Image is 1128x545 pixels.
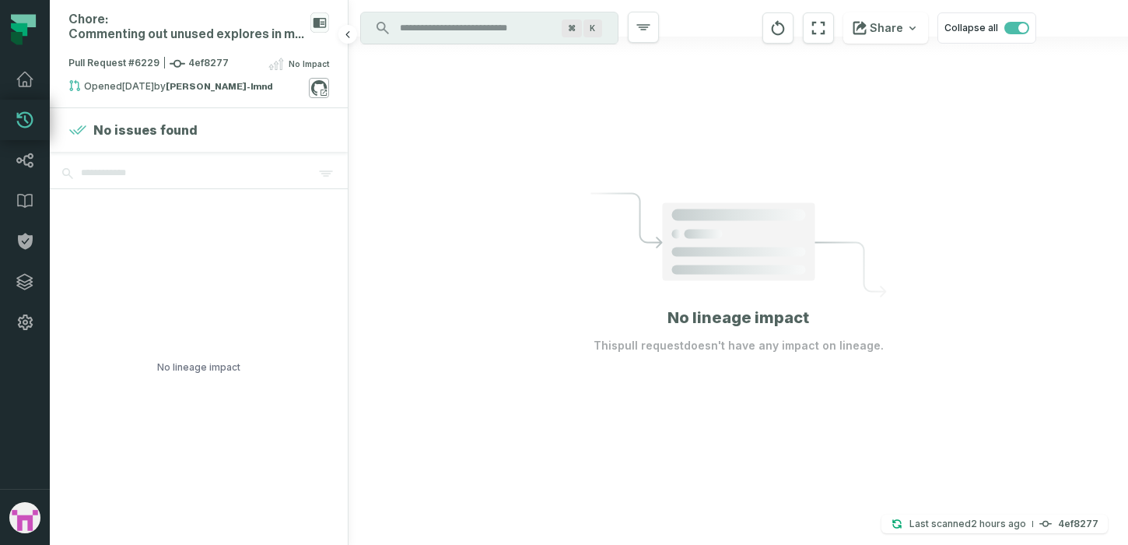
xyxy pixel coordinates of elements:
[562,19,582,37] span: Press ⌘ + K to focus the search bar
[937,12,1036,44] button: Collapse all
[881,515,1108,533] button: Last scanned[DATE] 11:58:04 AM4ef8277
[309,78,329,98] a: View on github
[843,12,928,44] button: Share
[667,307,809,329] h1: No lineage impact
[1058,519,1098,529] h4: 4ef8277
[93,121,198,139] h4: No issues found
[594,338,884,353] p: This pull request doesn't have any impact on lineage.
[909,516,1026,532] p: Last scanned
[166,82,273,91] strong: gabe-cohen-lmnd
[338,25,357,44] button: Hide browsing panel
[157,189,240,545] div: No lineage impact
[583,19,602,37] span: Press ⌘ + K to focus the search bar
[971,518,1026,529] relative-time: Sep 25, 2025, 11:58 AM EDT
[122,80,154,92] relative-time: Sep 24, 2025, 2:55 PM EDT
[9,502,40,533] img: avatar of gabe-cohen-lmnd
[289,58,329,70] span: No Impact
[68,56,229,72] span: Pull Request #6229 4ef8277
[68,79,310,98] div: Opened by
[68,12,304,42] div: Chore: Commenting out unused explores in main model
